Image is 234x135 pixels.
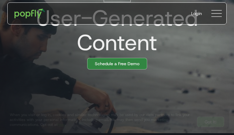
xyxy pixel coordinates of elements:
[87,58,147,69] a: Schedule a Free Demo
[10,4,50,23] a: home
[58,122,65,127] a: here
[10,112,192,127] div: When you visit or log in, cookies and similar technologies may be used by our data partners to li...
[2,6,227,55] h1: User-Generated Content
[186,6,207,21] a: Login
[197,117,224,127] a: Got It!
[191,10,202,17] div: Login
